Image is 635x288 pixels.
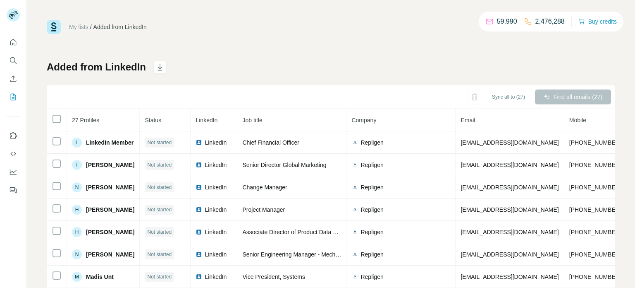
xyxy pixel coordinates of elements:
span: Chief Financial Officer [242,139,299,146]
span: Sync all to (27) [492,93,525,101]
span: [EMAIL_ADDRESS][DOMAIN_NAME] [461,229,559,235]
span: Change Manager [242,184,287,191]
span: [EMAIL_ADDRESS][DOMAIN_NAME] [461,162,559,168]
span: [EMAIL_ADDRESS][DOMAIN_NAME] [461,251,559,258]
span: Not started [147,139,172,146]
span: Not started [147,184,172,191]
button: Dashboard [7,165,20,179]
span: Repligen [360,250,383,259]
img: company-logo [351,229,358,235]
p: 59,990 [497,17,517,27]
span: Madis Unt [86,273,114,281]
span: Company [351,117,376,123]
span: Repligen [360,183,383,191]
span: Not started [147,251,172,258]
img: company-logo [351,273,358,280]
span: LinkedIn [205,206,227,214]
span: [EMAIL_ADDRESS][DOMAIN_NAME] [461,206,559,213]
li: / [90,23,92,31]
h1: Added from LinkedIn [47,61,146,74]
span: Senior Director Global Marketing [242,162,326,168]
span: Repligen [360,273,383,281]
img: LinkedIn logo [196,184,202,191]
span: [PHONE_NUMBER] [569,139,621,146]
img: LinkedIn logo [196,251,202,258]
button: My lists [7,90,20,104]
span: Repligen [360,138,383,147]
button: Use Surfe API [7,146,20,161]
button: Quick start [7,35,20,50]
span: [PERSON_NAME] [86,250,134,259]
span: Repligen [360,206,383,214]
span: [PHONE_NUMBER] [569,184,621,191]
img: company-logo [351,139,358,146]
span: 27 Profiles [72,117,99,123]
img: LinkedIn logo [196,229,202,235]
button: Enrich CSV [7,71,20,86]
span: [PERSON_NAME] [86,183,134,191]
img: company-logo [351,184,358,191]
span: LinkedIn [205,273,227,281]
div: T [72,160,82,170]
span: Repligen [360,161,383,169]
div: Added from LinkedIn [93,23,147,31]
button: Feedback [7,183,20,198]
span: Mobile [569,117,586,123]
span: LinkedIn [205,161,227,169]
span: LinkedIn [205,183,227,191]
span: LinkedIn [196,117,217,123]
span: Associate Director of Product Data Management [242,229,366,235]
button: Use Surfe on LinkedIn [7,128,20,143]
span: LinkedIn [205,138,227,147]
span: [PHONE_NUMBER] [569,273,621,280]
span: LinkedIn [205,250,227,259]
div: N [72,182,82,192]
span: [PHONE_NUMBER] [569,229,621,235]
span: Job title [242,117,262,123]
button: Sync all to (27) [486,91,531,103]
img: company-logo [351,251,358,258]
span: Not started [147,161,172,169]
span: [PERSON_NAME] [86,228,134,236]
span: Senior Engineering Manager - Mechanical design [242,251,369,258]
p: 2,476,288 [535,17,565,27]
img: LinkedIn logo [196,139,202,146]
span: [PERSON_NAME] [86,206,134,214]
span: Vice President, Systems [242,273,305,280]
div: H [72,227,82,237]
div: N [72,249,82,259]
span: Email [461,117,475,123]
img: LinkedIn logo [196,206,202,213]
button: Search [7,53,20,68]
img: LinkedIn logo [196,273,202,280]
button: Buy credits [578,16,617,27]
img: company-logo [351,162,358,168]
img: Surfe Logo [47,20,61,34]
span: Not started [147,228,172,236]
span: Repligen [360,228,383,236]
img: company-logo [351,206,358,213]
div: M [72,272,82,282]
span: Not started [147,273,172,281]
span: [PERSON_NAME] [86,161,134,169]
span: Project Manager [242,206,285,213]
div: H [72,205,82,215]
span: [PHONE_NUMBER] [569,206,621,213]
span: Status [145,117,161,123]
span: [EMAIL_ADDRESS][DOMAIN_NAME] [461,184,559,191]
span: Not started [147,206,172,213]
a: My lists [69,24,88,30]
span: [PHONE_NUMBER] [569,162,621,168]
span: [PHONE_NUMBER] [569,251,621,258]
img: LinkedIn logo [196,162,202,168]
span: LinkedIn [205,228,227,236]
span: [EMAIL_ADDRESS][DOMAIN_NAME] [461,273,559,280]
span: LinkedIn Member [86,138,134,147]
div: L [72,138,82,148]
span: [EMAIL_ADDRESS][DOMAIN_NAME] [461,139,559,146]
